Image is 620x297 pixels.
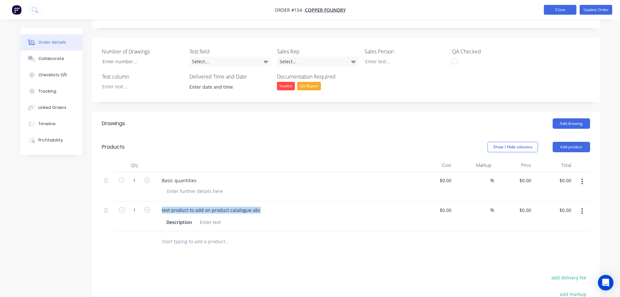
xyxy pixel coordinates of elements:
button: add delivery fee [548,273,590,282]
span: % [490,177,494,184]
div: Invoice [277,82,295,90]
div: Select... [277,57,358,67]
div: Tracking [38,88,56,94]
span: % [490,206,494,214]
button: Profitability [21,132,82,148]
button: Close [544,5,576,15]
div: Drawings [102,120,125,127]
div: Qty [115,159,154,172]
div: Order details [38,39,66,45]
button: Timeline [21,116,82,132]
div: Collaborate [38,56,64,62]
div: Price [494,159,534,172]
label: Test field [189,48,271,55]
div: Markup [454,159,494,172]
button: Collaborate [21,51,82,67]
div: Products [102,143,125,151]
a: Copper Foundry [305,7,346,13]
input: Start typing to add a product... [162,235,292,248]
label: Test column [102,73,183,81]
label: Sales Rep [277,48,358,55]
label: Documentation Required [277,73,358,81]
div: Profitability [38,137,63,143]
button: Show / Hide columns [488,142,538,152]
div: Linked Orders [38,105,66,111]
div: Basic quantities [157,176,202,185]
button: Tracking [21,83,82,99]
div: test product to add on product catalogue abc [157,205,266,215]
div: Timeline [38,121,56,127]
label: Delivered Time and Date [189,73,271,81]
div: Total [534,159,574,172]
input: Enter date and time [185,82,266,92]
input: Enter number... [97,57,183,67]
label: Number of Drawings [102,48,183,55]
button: Linked Orders [21,99,82,116]
img: Factory [12,5,21,15]
label: Sales Person [365,48,446,55]
button: Add product [553,142,590,152]
label: QA Checked [452,48,533,55]
div: Checklists 0/0 [38,72,67,78]
button: Add drawing [553,118,590,129]
div: QA Report [297,82,321,90]
button: Checklists 0/0 [21,67,82,83]
div: Select... [189,57,271,67]
div: Description [164,217,195,227]
div: Cost [414,159,454,172]
button: Order details [21,34,82,51]
button: Update Order [580,5,612,15]
span: Order #154 - [275,7,305,13]
div: Open Intercom Messenger [598,275,613,290]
